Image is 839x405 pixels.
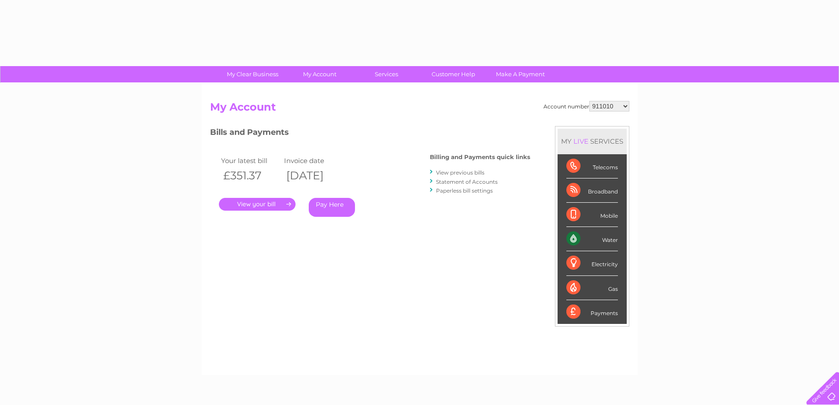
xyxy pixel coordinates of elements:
a: . [219,198,296,211]
a: Paperless bill settings [436,187,493,194]
div: Electricity [566,251,618,275]
a: View previous bills [436,169,484,176]
a: Make A Payment [484,66,557,82]
h3: Bills and Payments [210,126,530,141]
th: [DATE] [282,167,345,185]
div: Broadband [566,178,618,203]
div: Telecoms [566,154,618,178]
a: My Clear Business [216,66,289,82]
a: Statement of Accounts [436,178,498,185]
div: Gas [566,276,618,300]
div: Mobile [566,203,618,227]
a: Services [350,66,423,82]
td: Your latest bill [219,155,282,167]
div: LIVE [572,137,590,145]
h4: Billing and Payments quick links [430,154,530,160]
a: Customer Help [417,66,490,82]
div: Water [566,227,618,251]
th: £351.37 [219,167,282,185]
div: Account number [543,101,629,111]
h2: My Account [210,101,629,118]
td: Invoice date [282,155,345,167]
div: MY SERVICES [558,129,627,154]
div: Payments [566,300,618,324]
a: Pay Here [309,198,355,217]
a: My Account [283,66,356,82]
